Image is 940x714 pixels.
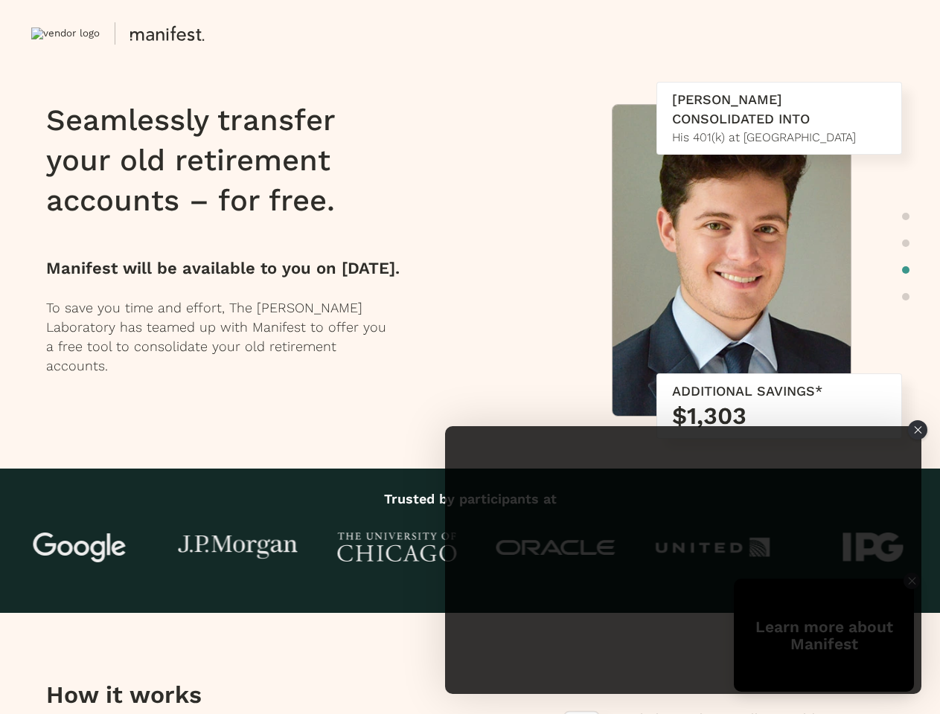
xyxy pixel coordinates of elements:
p: To save you time and effort, The [PERSON_NAME] Laboratory has teamed up with Manifest to offer yo... [46,298,428,376]
img: Graham [613,105,851,423]
p: Manifest will be available to you on [DATE] . [46,257,428,280]
h3: How it works [46,680,379,710]
button: vendor logo [31,19,478,48]
img: vendor logo [31,28,100,39]
img: Google [20,533,139,562]
div: Manifest Participant App Embed modal [445,426,921,694]
h1: Seamlessly transfer your old retirement accounts – for free. [46,100,428,221]
img: J.P Morgan [179,535,298,560]
img: University of Chicago [337,533,456,562]
div: Close [908,420,927,440]
h3: $1,303 [672,401,886,431]
div: ADDITIONAL SAVINGS* [672,382,886,401]
div: His 401(k) at [GEOGRAPHIC_DATA] [672,129,886,147]
div: [PERSON_NAME] CONSOLIDATED INTO [672,90,886,129]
